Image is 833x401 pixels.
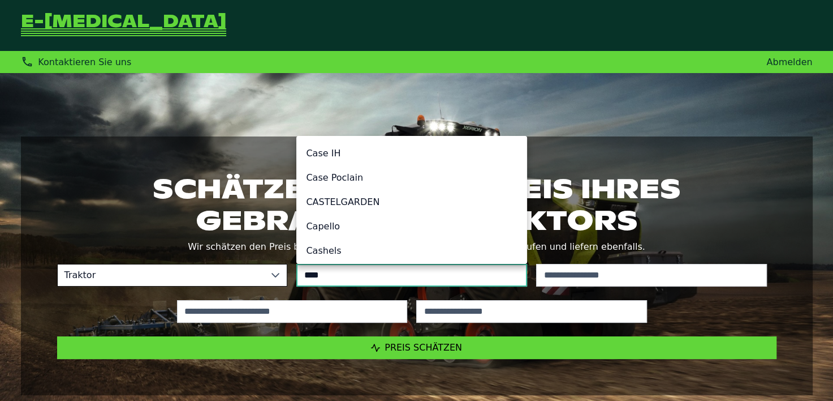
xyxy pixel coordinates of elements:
a: Abmelden [766,57,812,67]
span: Preis schätzen [385,342,462,353]
p: Wir schätzen den Preis basierend auf umfangreichen Preisdaten. Wir verkaufen und liefern ebenfalls. [57,239,776,255]
li: Case Poclain [297,165,526,190]
li: Case IH [297,141,526,165]
span: Traktor [58,265,265,286]
a: Zurück zur Startseite [21,14,226,37]
div: Kontaktieren Sie uns [21,56,132,69]
li: CASTELGARDEN [297,190,526,214]
li: Cashels [297,238,526,263]
li: Caterpillar [297,263,526,287]
ul: Option List [297,136,526,365]
li: Capello [297,214,526,238]
h1: Schätzen Sie den Preis Ihres gebrauchten Traktors [57,173,776,236]
button: Preis schätzen [57,336,776,359]
span: Kontaktieren Sie uns [38,57,131,67]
